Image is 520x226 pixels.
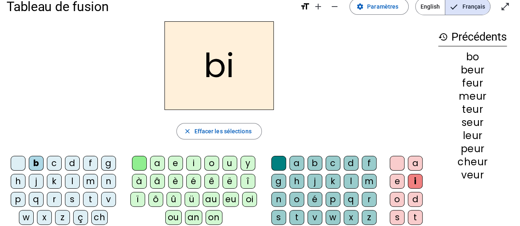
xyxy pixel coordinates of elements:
div: g [271,174,286,189]
div: teur [438,105,507,114]
div: î [240,174,255,189]
div: an [185,210,202,225]
div: z [55,210,70,225]
div: k [326,174,340,189]
div: v [307,210,322,225]
div: s [390,210,404,225]
div: d [344,156,358,171]
div: leur [438,131,507,141]
div: u [222,156,237,171]
mat-icon: close [183,128,191,135]
mat-icon: remove [330,2,340,11]
div: t [289,210,304,225]
div: c [47,156,62,171]
mat-icon: open_in_full [500,2,510,11]
div: h [289,174,304,189]
div: i [186,156,201,171]
mat-icon: add [313,2,323,11]
div: w [19,210,34,225]
div: n [271,192,286,207]
div: b [307,156,322,171]
span: Effacer les sélections [194,126,251,136]
div: feur [438,78,507,88]
div: z [362,210,377,225]
div: f [362,156,377,171]
mat-icon: format_size [300,2,310,11]
div: m [83,174,98,189]
div: é [307,192,322,207]
div: cheur [438,157,507,167]
div: w [326,210,340,225]
div: a [150,156,165,171]
div: ou [165,210,182,225]
div: h [11,174,25,189]
div: c [326,156,340,171]
div: x [344,210,358,225]
div: b [29,156,44,171]
div: à [132,174,147,189]
div: â [150,174,165,189]
div: ê [204,174,219,189]
div: o [289,192,304,207]
div: q [29,192,44,207]
div: ü [185,192,199,207]
div: n [101,174,116,189]
div: veur [438,170,507,180]
div: l [344,174,358,189]
div: o [390,192,404,207]
div: on [206,210,222,225]
div: t [408,210,423,225]
div: y [240,156,255,171]
div: r [362,192,377,207]
div: è [168,174,183,189]
div: ç [73,210,88,225]
div: t [83,192,98,207]
div: d [65,156,80,171]
h3: Précédents [438,28,507,46]
div: e [390,174,404,189]
div: ô [148,192,163,207]
div: j [307,174,322,189]
div: j [29,174,44,189]
div: ï [130,192,145,207]
mat-icon: history [438,32,448,42]
div: d [408,192,423,207]
div: û [166,192,181,207]
div: k [47,174,62,189]
div: o [204,156,219,171]
div: oi [242,192,257,207]
div: i [408,174,423,189]
div: v [101,192,116,207]
div: bo [438,52,507,62]
div: l [65,174,80,189]
div: meur [438,91,507,101]
div: q [344,192,358,207]
span: Paramètres [367,2,398,11]
div: seur [438,118,507,128]
div: eu [223,192,239,207]
mat-icon: settings [356,3,364,10]
div: m [362,174,377,189]
div: f [83,156,98,171]
div: s [271,210,286,225]
div: p [326,192,340,207]
div: s [65,192,80,207]
div: g [101,156,116,171]
div: a [289,156,304,171]
div: e [168,156,183,171]
div: ch [91,210,108,225]
div: au [203,192,220,207]
div: é [186,174,201,189]
h2: bi [164,21,274,110]
button: Effacer les sélections [176,123,261,139]
div: p [11,192,25,207]
div: beur [438,65,507,75]
div: a [408,156,423,171]
div: peur [438,144,507,154]
div: r [47,192,62,207]
div: x [37,210,52,225]
div: ë [222,174,237,189]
